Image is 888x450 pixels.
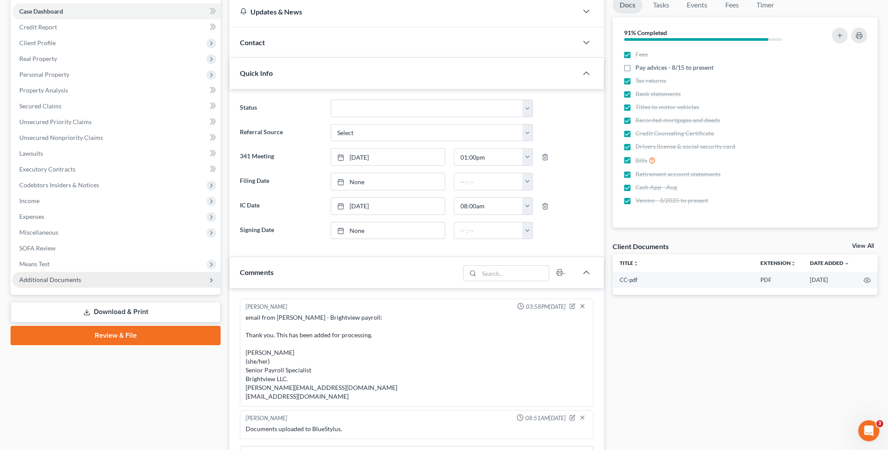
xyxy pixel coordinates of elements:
span: Case Dashboard [19,7,63,15]
input: -- : -- [454,198,523,214]
label: IC Date [235,197,326,215]
span: Comments [240,268,274,276]
input: -- : -- [454,173,523,190]
span: Pay advices - 8/15 to present [635,63,713,72]
span: Expenses [19,213,44,220]
label: Status [235,100,326,117]
div: Updates & News [240,7,567,16]
a: Unsecured Nonpriority Claims [12,130,221,146]
span: Credit Counseling Certificate [635,129,714,138]
label: Referral Source [235,124,326,142]
td: [DATE] [803,272,856,288]
span: Tax returns [635,76,666,85]
a: [DATE] [331,149,445,165]
a: Review & File [11,326,221,345]
span: Property Analysis [19,86,68,94]
i: expand_more [844,261,849,266]
span: Contact [240,38,265,46]
a: Secured Claims [12,98,221,114]
span: Credit Report [19,23,57,31]
a: Date Added expand_more [810,260,849,266]
span: Cash App - Aug [635,183,677,192]
td: PDF [753,272,803,288]
input: -- : -- [454,149,523,165]
a: None [331,222,445,239]
span: Income [19,197,39,204]
span: Retirement account statements [635,170,720,179]
a: [DATE] [331,198,445,214]
label: Signing Date [235,222,326,239]
span: SOFA Review [19,244,56,252]
a: Unsecured Priority Claims [12,114,221,130]
div: email from [PERSON_NAME] - Brightview payroll: Thank you. This has been added for processing. [PE... [246,313,588,401]
span: Bills [635,156,647,165]
td: CC-pdf [613,272,753,288]
span: Venmo - 3/2025 to present [635,196,708,205]
a: Lawsuits [12,146,221,161]
span: Means Test [19,260,50,268]
i: unfold_more [633,261,638,266]
span: Recorded mortgages and deeds [635,116,720,125]
a: None [331,173,445,190]
iframe: Intercom live chat [858,420,879,441]
span: Executory Contracts [19,165,75,173]
a: Executory Contracts [12,161,221,177]
div: Documents uploaded to BlueStylus. [246,425,588,433]
span: Bank statements [635,89,681,98]
div: [PERSON_NAME] [246,303,287,311]
a: Download & Print [11,302,221,322]
span: Titles to motor vehicles [635,103,699,111]
label: 341 Meeting [235,148,326,166]
a: View All [852,243,874,249]
a: Credit Report [12,19,221,35]
span: Unsecured Nonpriority Claims [19,134,103,141]
i: unfold_more [791,261,796,266]
span: Unsecured Priority Claims [19,118,92,125]
a: Extensionunfold_more [760,260,796,266]
a: SOFA Review [12,240,221,256]
span: Codebtors Insiders & Notices [19,181,99,189]
span: 08:51AM[DATE] [525,414,566,422]
span: Client Profile [19,39,56,46]
div: [PERSON_NAME] [246,414,287,423]
span: 3 [876,420,883,427]
input: -- : -- [454,222,523,239]
span: Real Property [19,55,57,62]
a: Property Analysis [12,82,221,98]
span: Personal Property [19,71,69,78]
span: Additional Documents [19,276,81,283]
span: Fees [635,50,648,59]
input: Search... [479,266,549,281]
div: Client Documents [613,242,669,251]
label: Filing Date [235,173,326,190]
span: 03:58PM[DATE] [526,303,566,311]
span: Secured Claims [19,102,61,110]
a: Titleunfold_more [620,260,638,266]
span: Drivers license & social security card [635,142,735,151]
span: Miscellaneous [19,229,58,236]
a: Case Dashboard [12,4,221,19]
strong: 91% Completed [624,29,667,36]
span: Quick Info [240,69,273,77]
span: Lawsuits [19,150,43,157]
